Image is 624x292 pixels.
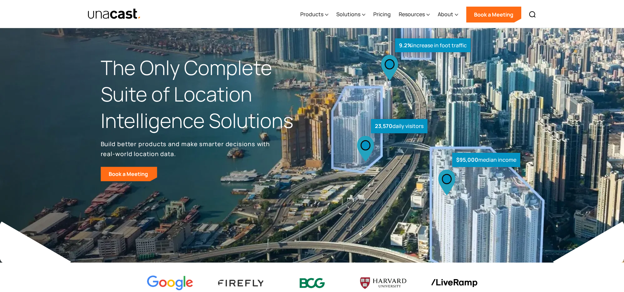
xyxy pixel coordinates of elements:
[300,1,328,28] div: Products
[300,10,323,18] div: Products
[101,167,157,181] a: Book a Meeting
[456,156,478,163] strong: $95,000
[373,1,391,28] a: Pricing
[147,275,193,291] img: Google logo Color
[399,1,430,28] div: Resources
[375,122,392,130] strong: 23,570
[438,1,458,28] div: About
[399,10,425,18] div: Resources
[88,8,141,20] a: home
[431,279,477,287] img: liveramp logo
[399,42,412,49] strong: 9.2%
[101,55,312,134] h1: The Only Complete Suite of Location Intelligence Solutions
[336,1,365,28] div: Solutions
[466,7,521,22] a: Book a Meeting
[438,10,453,18] div: About
[336,10,360,18] div: Solutions
[395,38,471,53] div: increase in foot traffic
[88,8,141,20] img: Unacast text logo
[101,139,273,159] p: Build better products and make smarter decisions with real-world location data.
[371,119,427,133] div: daily visitors
[360,275,406,291] img: Harvard U logo
[218,280,264,286] img: Firefly Advertising logo
[452,153,520,167] div: median income
[529,11,536,19] img: Search icon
